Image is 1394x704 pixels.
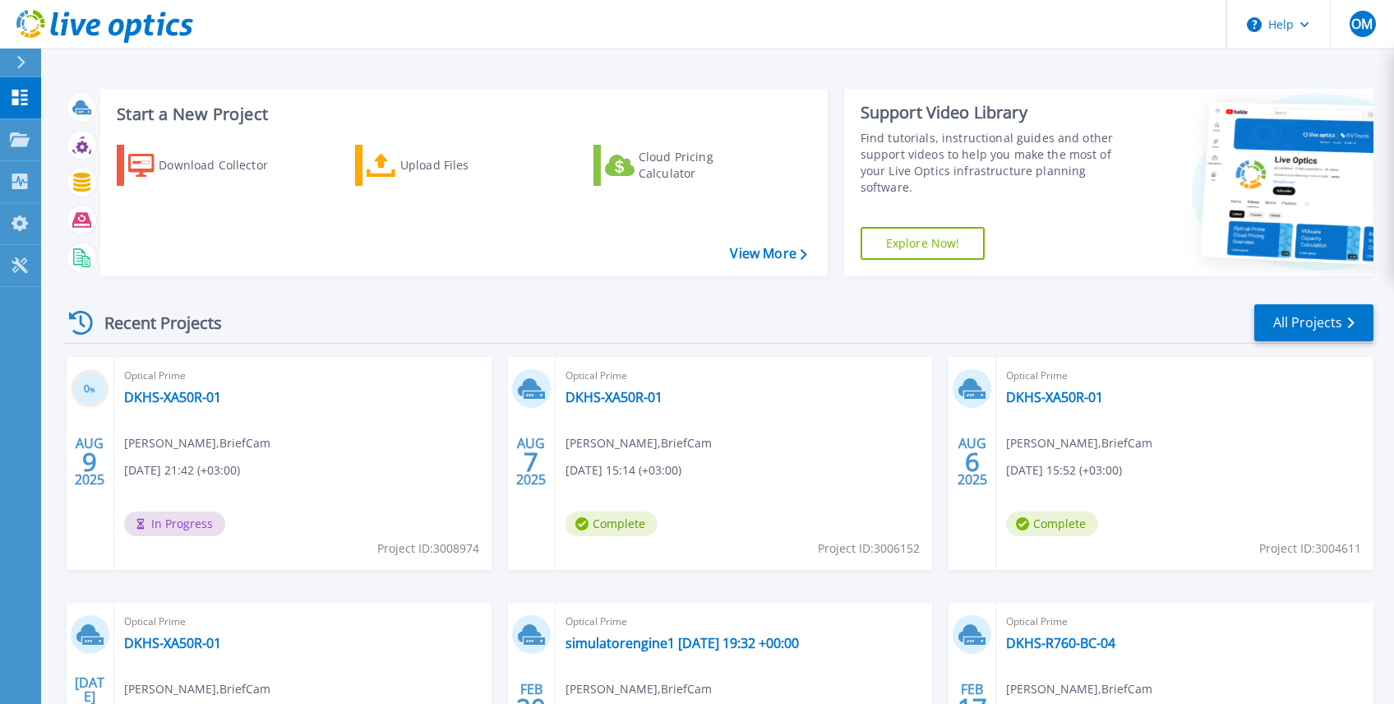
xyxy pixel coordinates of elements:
[117,105,806,123] h3: Start a New Project
[117,145,300,186] a: Download Collector
[730,246,806,262] a: View More
[124,512,225,536] span: In Progress
[1006,680,1152,698] span: [PERSON_NAME] , BriefCam
[1254,304,1373,341] a: All Projects
[565,635,799,651] a: simulatorengine1 [DATE] 19:32 +00:00
[1006,367,1364,385] span: Optical Prime
[818,540,920,558] span: Project ID: 3006152
[965,455,980,469] span: 6
[124,434,270,452] span: [PERSON_NAME] , BriefCam
[159,149,290,182] div: Download Collector
[515,432,547,492] div: AUG 2025
[1351,17,1373,30] span: OM
[565,680,712,698] span: [PERSON_NAME] , BriefCam
[565,613,923,631] span: Optical Prime
[377,540,479,558] span: Project ID: 3008974
[124,461,240,479] span: [DATE] 21:42 (+03:00)
[861,102,1129,123] div: Support Video Library
[593,145,777,186] a: Cloud Pricing Calculator
[957,432,988,492] div: AUG 2025
[861,130,1129,196] div: Find tutorials, instructional guides and other support videos to help you make the most of your L...
[565,461,681,479] span: [DATE] 15:14 (+03:00)
[124,389,221,405] a: DKHS-XA50R-01
[1006,512,1098,536] span: Complete
[124,680,270,698] span: [PERSON_NAME] , BriefCam
[565,389,662,405] a: DKHS-XA50R-01
[1259,540,1361,558] span: Project ID: 3004611
[1006,613,1364,631] span: Optical Prime
[1006,461,1122,479] span: [DATE] 15:52 (+03:00)
[400,149,532,182] div: Upload Files
[355,145,538,186] a: Upload Files
[74,432,105,492] div: AUG 2025
[124,635,221,651] a: DKHS-XA50R-01
[861,227,985,260] a: Explore Now!
[124,613,482,631] span: Optical Prime
[63,303,244,343] div: Recent Projects
[124,367,482,385] span: Optical Prime
[71,380,109,399] h3: 0
[90,385,95,394] span: %
[1006,434,1152,452] span: [PERSON_NAME] , BriefCam
[524,455,538,469] span: 7
[1006,389,1103,405] a: DKHS-XA50R-01
[1006,635,1115,651] a: DKHS-R760-BC-04
[82,455,97,469] span: 9
[565,367,923,385] span: Optical Prime
[639,149,770,182] div: Cloud Pricing Calculator
[565,512,658,536] span: Complete
[565,434,712,452] span: [PERSON_NAME] , BriefCam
